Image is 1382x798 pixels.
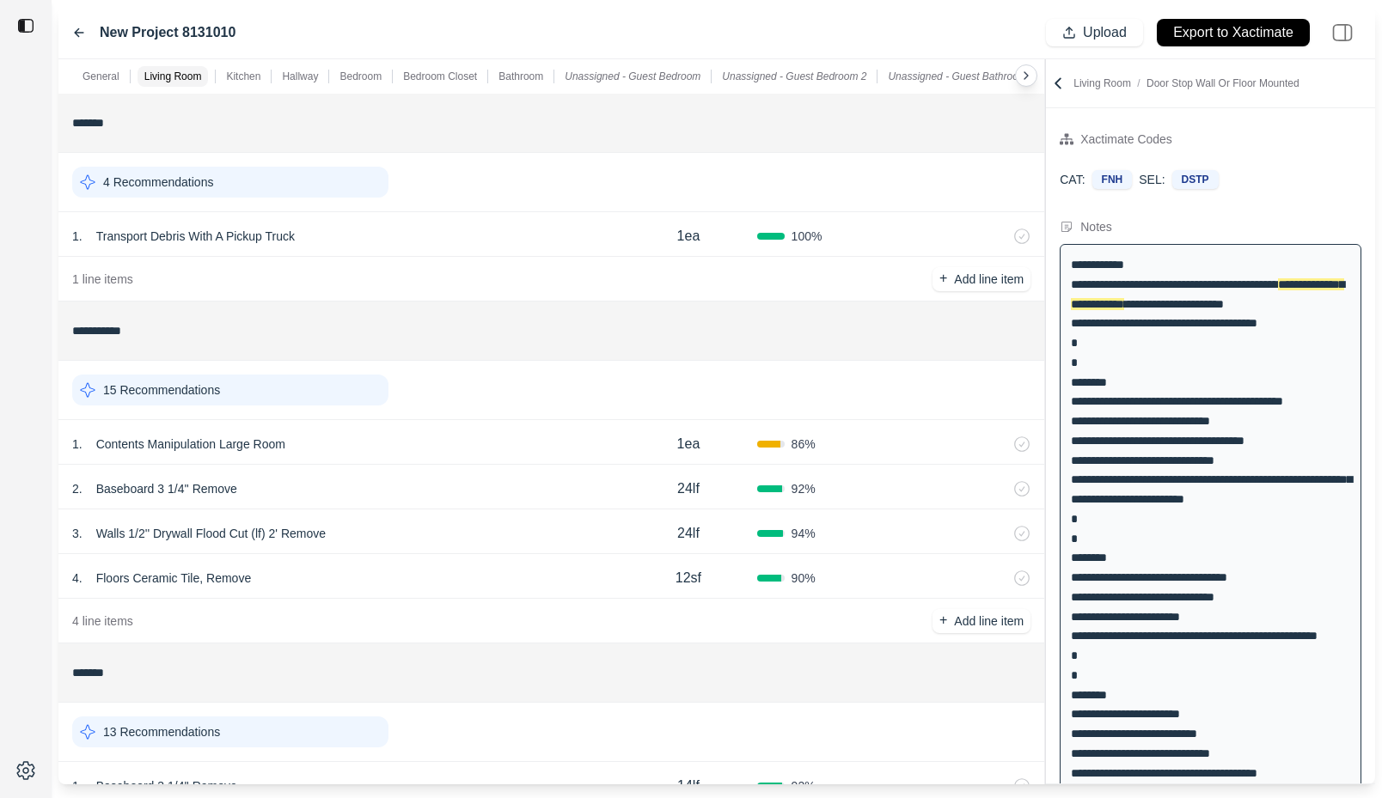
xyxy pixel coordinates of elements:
p: + [939,611,947,630]
div: DSTP [1172,170,1219,189]
label: New Project 8131010 [100,22,235,43]
p: General [83,70,119,83]
p: Floors Ceramic Tile, Remove [89,566,259,590]
span: / [1131,77,1147,89]
p: Unassigned - Guest Bathroom [888,70,1026,83]
p: SEL: [1139,171,1165,188]
p: 13 Recommendations [103,723,220,740]
p: Baseboard 3 1/4'' Remove [89,477,244,501]
span: 100 % [792,228,822,245]
p: 4 line items [72,612,133,630]
div: FNH [1092,170,1133,189]
p: Upload [1083,23,1127,43]
p: Living Room [144,70,202,83]
div: Notes [1080,216,1112,237]
p: Walls 1/2'' Drywall Flood Cut (lf) 2' Remove [89,521,333,545]
p: CAT: [1060,171,1085,188]
span: 92 % [792,777,816,795]
p: Unassigned - Guest Bedroom 2 [722,70,866,83]
p: Kitchen [226,70,260,83]
p: 12sf [676,568,701,588]
p: 24lf [677,523,700,544]
p: Unassigned - Guest Bedroom [565,70,700,83]
span: 92 % [792,480,816,497]
p: Export to Xactimate [1173,23,1293,43]
p: 1 . [72,777,83,795]
div: Xactimate Codes [1080,129,1172,149]
p: 1 . [72,436,83,453]
p: Bathroom [498,70,543,83]
p: Living Room [1073,76,1299,90]
button: Upload [1046,19,1143,46]
p: Hallway [282,70,318,83]
p: Bedroom [339,70,382,83]
button: Export to Xactimate [1157,19,1310,46]
p: 3 . [72,525,83,542]
span: 94 % [792,525,816,542]
p: 1 . [72,228,83,245]
p: 24lf [677,478,700,499]
p: 4 . [72,570,83,587]
p: Transport Debris With A Pickup Truck [89,224,302,248]
img: toggle sidebar [17,17,34,34]
p: + [939,269,947,289]
p: 1 line items [72,271,133,288]
p: 1ea [677,434,700,454]
p: 14lf [677,776,700,796]
button: +Add line item [933,609,1030,633]
img: right-panel.svg [1324,14,1361,52]
p: 1ea [677,226,700,247]
p: Bedroom Closet [403,70,477,83]
p: Contents Manipulation Large Room [89,432,292,456]
p: Baseboard 3 1/4'' Remove [89,774,244,798]
button: +Add line item [933,267,1030,291]
p: 4 Recommendations [103,174,213,191]
p: 2 . [72,480,83,497]
span: 86 % [792,436,816,453]
p: 15 Recommendations [103,381,220,399]
p: Add line item [954,612,1024,630]
span: Door Stop Wall Or Floor Mounted [1147,77,1299,89]
span: 90 % [792,570,816,587]
p: Add line item [954,271,1024,288]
